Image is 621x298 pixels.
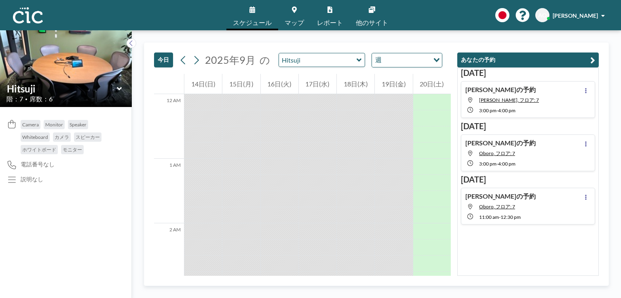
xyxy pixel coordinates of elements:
[7,83,117,94] input: Hitsuji
[154,52,173,67] button: 今日
[299,74,336,94] div: 17日(水)
[6,95,23,103] span: 階：7
[479,150,515,156] span: Oboro, フロア: 7
[205,54,256,66] span: 2025年9月
[553,12,598,19] span: [PERSON_NAME]
[260,54,270,66] span: の
[279,53,357,67] input: Hitsuji
[70,122,87,128] span: Speaker
[498,161,515,167] span: 4:00 PM
[374,55,383,65] span: 週
[499,214,501,220] span: -
[76,134,100,140] span: スピーカー
[496,161,498,167] span: -
[457,52,599,67] button: あなたの予約
[222,74,260,94] div: 15日(月)
[22,122,39,128] span: Camera
[22,134,48,140] span: Whiteboard
[465,139,536,147] h4: [PERSON_NAME]の予約
[356,19,388,26] span: 他のサイト
[465,192,536,200] h4: [PERSON_NAME]の予約
[479,204,515,210] span: Oboro, フロア: 7
[317,19,343,26] span: レポート
[501,214,521,220] span: 12:30 PM
[461,121,595,131] h3: [DATE]
[479,97,539,103] span: Suji, フロア: 7
[21,161,55,168] span: 電話番号なし
[45,122,63,128] span: Monitor
[13,7,43,23] img: organization-logo
[261,74,298,94] div: 16日(火)
[496,107,498,113] span: -
[479,107,496,113] span: 3:00 PM
[384,55,429,65] input: Search for option
[233,19,272,26] span: スケジュール
[413,74,451,94] div: 20日(土)
[461,174,595,185] h3: [DATE]
[285,19,304,26] span: マップ
[337,74,374,94] div: 18日(木)
[25,97,27,102] span: •
[479,214,499,220] span: 11:00 AM
[154,94,184,159] div: 12 AM
[154,159,184,223] div: 1 AM
[21,176,43,183] div: 説明なし
[30,95,53,103] span: 席数：6
[461,68,595,78] h3: [DATE]
[55,134,69,140] span: カメラ
[479,161,496,167] span: 3:00 PM
[154,223,184,288] div: 2 AM
[63,147,82,153] span: モニター
[498,107,515,113] span: 4:00 PM
[538,12,547,19] span: AO
[465,86,536,94] h4: [PERSON_NAME]の予約
[22,147,56,153] span: ホワイトボード
[184,74,222,94] div: 14日(日)
[372,53,442,67] div: Search for option
[375,74,412,94] div: 19日(金)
